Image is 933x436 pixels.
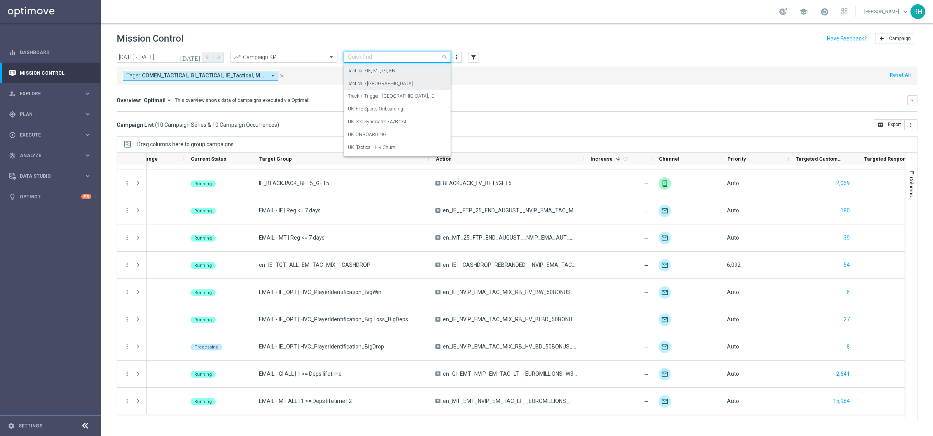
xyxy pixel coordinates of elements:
[194,317,212,322] span: Running
[9,194,92,200] div: lightbulb Optibot +10
[194,181,212,186] span: Running
[727,180,739,186] span: Auto
[259,397,352,404] span: EMAIL - MT ALL | 1 >= Deps lifetime | 2
[20,186,81,207] a: Optibot
[470,54,477,61] i: filter_alt
[659,313,671,326] img: Optimail
[20,42,91,63] a: Dashboard
[155,121,157,128] span: (
[443,397,577,404] span: en_MT_EMT_NVIP_EM_TAC_LT__EUROMILLIONS_W33_FRI
[166,97,173,104] i: arrow_drop_down
[435,399,440,403] span: A
[124,370,131,377] button: more_vert
[194,263,212,268] span: Running
[9,193,16,200] i: lightbulb
[659,259,671,271] img: Optimail
[348,65,447,77] div: Tactical - IE, MT, GI, EN
[659,368,671,380] img: Optimail
[20,91,84,96] span: Explore
[9,132,92,138] div: play_circle_outline Execute keyboard_arrow_right
[644,344,648,350] span: —
[142,72,266,79] span: COMEN_TACTICAL, GI_TACTICAL, IE_Tactical, MT_Tactical
[889,36,911,41] span: Campaign
[124,316,131,323] button: more_vert
[9,90,16,97] i: person_search
[123,71,278,81] button: Tags: COMEN_TACTICAL, GI_TACTICAL, IE_Tactical, MT_Tactical arrow_drop_down
[659,341,671,353] div: Optimail
[621,154,629,163] span: Calculate column
[435,181,440,186] span: A
[84,90,91,97] i: keyboard_arrow_right
[727,262,741,268] span: 6,092
[348,116,447,128] div: UK Geo Syndicates - A/B test
[443,180,512,187] span: BLACKJACK_LV_BET5GET5
[124,343,131,350] i: more_vert
[436,156,452,162] span: Action
[124,397,131,404] button: more_vert
[9,49,92,56] button: equalizer Dashboard
[435,317,440,322] span: A
[84,152,91,159] i: keyboard_arrow_right
[901,7,910,16] span: keyboard_arrow_down
[279,73,285,79] i: close
[8,422,15,429] i: settings
[835,369,851,379] button: 2,641
[348,81,413,87] label: Tactical - [GEOGRAPHIC_DATA]
[9,42,91,63] div: Dashboard
[644,235,648,242] span: —
[19,424,42,428] a: Settings
[9,91,92,97] button: person_search Explore keyboard_arrow_right
[157,121,277,128] span: 10 Campaign Series & 10 Campaign Occurrences
[124,180,131,187] button: more_vert
[259,234,325,241] span: EMAIL - MT | Reg <= 7 days
[827,36,867,41] input: Have Feedback?
[194,399,212,404] span: Running
[190,316,216,323] colored-tag: Running
[443,343,577,350] span: en_IE_NVIP_EMA_TAC_MIX_RB_HV_BD_50BONUS_2025_C
[644,399,648,405] span: —
[659,205,671,217] div: Optimail
[277,121,279,128] span: )
[832,396,851,406] button: 15,984
[190,234,216,242] colored-tag: Running
[137,141,234,147] div: Row Groups
[348,90,447,103] div: Track + Trigger - UK, IE
[230,52,337,63] ng-select: Campaign KPI
[727,343,739,350] span: Auto
[194,236,212,241] span: Running
[348,106,403,112] label: UK + IE Sports Onboarding
[348,77,447,90] div: Tactical - UK
[727,316,739,322] span: Auto
[659,395,671,408] div: Optimail
[443,207,577,214] span: en_IE__FTP_25_END_AUGUST__NVIP_EMA_TAC_MIX
[191,156,226,162] span: Current Status
[81,194,91,199] div: +10
[659,156,680,162] span: Channel
[889,71,911,79] button: Reset All
[259,207,321,214] span: EMAIL - IE | Reg <= 7 days
[443,289,577,296] span: en_IE_NVIP_EMA_TAC_MIX_RB_HV_BW_50BONUS_2025_A
[348,128,447,141] div: UK ONBOARDING
[190,343,222,350] colored-tag: Processing
[659,286,671,299] img: Optimail
[9,131,84,138] div: Execute
[644,208,648,214] span: —
[910,4,925,19] div: RH
[874,119,905,130] button: open_in_browser Export
[348,141,447,154] div: UK_Tactical - HV Churn
[9,152,92,159] button: track_changes Analyze keyboard_arrow_right
[9,111,92,117] button: gps_fixed Plan keyboard_arrow_right
[9,173,84,180] div: Data Studio
[443,261,577,268] span: en_IE__CASHDROP_REBRANDED__NVIP_EMA_TAC_MIX
[435,371,440,376] span: A
[259,156,292,162] span: Target Group
[348,68,395,74] label: Tactical - IE, MT, GI, EN
[205,54,210,60] i: arrow_back
[644,317,648,323] span: —
[727,207,739,214] span: Auto
[907,95,917,105] button: keyboard_arrow_down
